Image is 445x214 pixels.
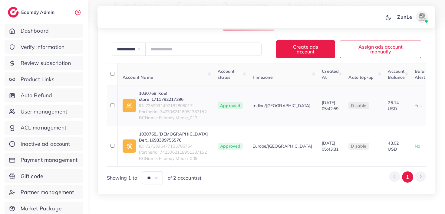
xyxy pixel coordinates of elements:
span: Balance Alert [415,69,432,80]
span: [DATE] 05:42:59 [322,100,338,111]
a: Dashboard [5,24,83,38]
span: Indian/[GEOGRAPHIC_DATA] [252,103,310,109]
span: 43.02 USD [388,140,399,152]
a: Gift code [5,169,83,183]
span: Product Links [21,75,54,83]
span: Verify information [21,43,65,51]
span: ID: 7352091497182806017 [139,103,208,109]
span: [DATE] 05:43:31 [322,140,338,152]
a: logoEcomdy Admin [8,7,56,18]
span: User management [21,108,67,116]
a: 1030768_[DEMOGRAPHIC_DATA] Belt_1693399755576 [139,131,208,143]
span: disable [351,103,366,108]
img: ic-ad-info.7fc67b75.svg [123,99,136,112]
button: Go to page 1 [402,171,413,183]
a: Verify information [5,40,83,54]
span: Market Package [21,205,62,212]
a: Inactive ad account [5,137,83,151]
span: ACL management [21,124,66,132]
span: No [415,143,420,149]
span: Review subscription [21,59,71,67]
span: Inactive ad account [21,140,70,148]
button: Assign ads account manually [340,40,421,58]
a: ACL management [5,121,83,135]
ul: Pagination [389,171,426,183]
span: Yes [415,103,422,108]
a: Product Links [5,72,83,86]
a: Partner management [5,185,83,199]
p: ZunLe [397,13,412,21]
span: Auto top-up [348,75,374,80]
span: ID: 7273096477155786754 [139,143,208,149]
img: avatar [416,11,428,23]
span: Gift code [21,172,43,180]
span: Account status [218,69,234,80]
span: PartnerId: 7423062118951387152 [139,109,208,115]
span: BCName: Ecomdy Media_013 [139,115,208,121]
span: Timezone [252,75,272,80]
span: Partner management [21,188,74,196]
span: Account Balance [388,69,405,80]
a: Payment management [5,153,83,167]
button: Create ads account [276,40,335,58]
a: User management [5,105,83,119]
span: Payment management [21,156,78,164]
a: Auto Refund [5,88,83,102]
h2: Ecomdy Admin [21,9,56,15]
img: ic-ad-info.7fc67b75.svg [123,139,136,153]
span: Dashboard [21,27,49,35]
span: Created At [322,69,339,80]
a: 1030768_Koel store_1711792217396 [139,90,208,103]
span: disable [351,143,366,149]
span: PartnerId: 7423062118951387152 [139,149,208,155]
span: Europe/[GEOGRAPHIC_DATA] [252,143,312,149]
a: Review subscription [5,56,83,70]
span: BCName: Ecomdy Media_009 [139,155,208,161]
span: 26.14 USD [388,100,399,111]
img: logo [8,7,19,18]
a: ZunLeavatar [394,11,430,23]
span: Showing 1 to [107,174,137,181]
span: Approved [218,102,243,109]
span: Approved [218,143,243,150]
span: Account Name [123,75,153,80]
span: Auto Refund [21,91,52,99]
span: of 2 account(s) [168,174,201,181]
